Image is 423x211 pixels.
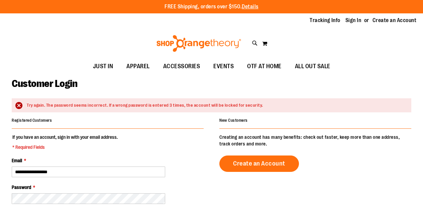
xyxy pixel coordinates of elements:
[12,134,118,150] legend: If you have an account, sign in with your email address.
[12,158,22,163] span: Email
[155,35,242,52] img: Shop Orangetheory
[12,78,77,89] span: Customer Login
[219,134,411,147] p: Creating an account has many benefits: check out faster, keep more than one address, track orders...
[247,59,282,74] span: OTF AT HOME
[12,118,52,123] strong: Registered Customers
[93,59,113,74] span: JUST IN
[165,3,258,11] p: FREE Shipping, orders over $150.
[163,59,200,74] span: ACCESSORIES
[310,17,340,24] a: Tracking Info
[219,118,248,123] strong: New Customers
[373,17,417,24] a: Create an Account
[242,4,258,10] a: Details
[27,102,405,109] div: Try again. The password seems incorrect. If a wrong password is entered 3 times, the account will...
[219,155,299,172] a: Create an Account
[345,17,361,24] a: Sign In
[213,59,234,74] span: EVENTS
[295,59,330,74] span: ALL OUT SALE
[233,160,285,167] span: Create an Account
[126,59,150,74] span: APPAREL
[12,185,31,190] span: Password
[12,144,118,150] span: * Required Fields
